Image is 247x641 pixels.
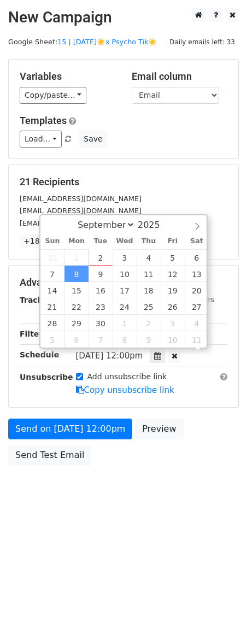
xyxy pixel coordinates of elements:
[20,234,66,248] a: +18 more
[89,266,113,282] span: September 9, 2025
[20,115,67,126] a: Templates
[64,266,89,282] span: September 8, 2025
[161,249,185,266] span: September 5, 2025
[8,445,91,466] a: Send Test Email
[185,266,209,282] span: September 13, 2025
[185,282,209,298] span: September 20, 2025
[8,8,239,27] h2: New Campaign
[185,331,209,348] span: October 11, 2025
[20,373,73,381] strong: Unsubscribe
[161,238,185,245] span: Fri
[113,298,137,315] span: September 24, 2025
[171,294,214,305] label: UTM Codes
[57,38,157,46] a: 15 | [DATE]☀️x Psycho Tik☀️
[185,238,209,245] span: Sat
[76,351,143,361] span: [DATE] 12:00pm
[40,282,64,298] span: September 14, 2025
[113,331,137,348] span: October 8, 2025
[192,589,247,641] iframe: Chat Widget
[137,331,161,348] span: October 9, 2025
[20,176,227,188] h5: 21 Recipients
[113,266,137,282] span: September 10, 2025
[64,282,89,298] span: September 15, 2025
[166,36,239,48] span: Daily emails left: 33
[185,249,209,266] span: September 6, 2025
[137,266,161,282] span: September 11, 2025
[20,87,86,104] a: Copy/paste...
[64,249,89,266] span: September 1, 2025
[161,282,185,298] span: September 19, 2025
[135,220,174,230] input: Year
[137,238,161,245] span: Thu
[89,298,113,315] span: September 23, 2025
[40,238,64,245] span: Sun
[137,298,161,315] span: September 25, 2025
[185,298,209,315] span: September 27, 2025
[20,277,227,289] h5: Advanced
[113,282,137,298] span: September 17, 2025
[64,315,89,331] span: September 29, 2025
[113,238,137,245] span: Wed
[40,266,64,282] span: September 7, 2025
[20,296,56,304] strong: Tracking
[20,219,142,227] small: [EMAIL_ADDRESS][DOMAIN_NAME]
[20,70,115,83] h5: Variables
[64,298,89,315] span: September 22, 2025
[132,70,227,83] h5: Email column
[20,207,142,215] small: [EMAIL_ADDRESS][DOMAIN_NAME]
[137,282,161,298] span: September 18, 2025
[8,38,157,46] small: Google Sheet:
[161,298,185,315] span: September 26, 2025
[20,131,62,148] a: Load...
[89,282,113,298] span: September 16, 2025
[135,419,183,439] a: Preview
[89,238,113,245] span: Tue
[20,330,48,338] strong: Filters
[40,315,64,331] span: September 28, 2025
[185,315,209,331] span: October 4, 2025
[87,371,167,383] label: Add unsubscribe link
[20,350,59,359] strong: Schedule
[64,238,89,245] span: Mon
[40,249,64,266] span: August 31, 2025
[40,298,64,315] span: September 21, 2025
[89,249,113,266] span: September 2, 2025
[161,266,185,282] span: September 12, 2025
[40,331,64,348] span: October 5, 2025
[89,315,113,331] span: September 30, 2025
[113,249,137,266] span: September 3, 2025
[137,249,161,266] span: September 4, 2025
[166,38,239,46] a: Daily emails left: 33
[20,195,142,203] small: [EMAIL_ADDRESS][DOMAIN_NAME]
[79,131,107,148] button: Save
[161,331,185,348] span: October 10, 2025
[113,315,137,331] span: October 1, 2025
[137,315,161,331] span: October 2, 2025
[76,385,174,395] a: Copy unsubscribe link
[161,315,185,331] span: October 3, 2025
[89,331,113,348] span: October 7, 2025
[64,331,89,348] span: October 6, 2025
[8,419,132,439] a: Send on [DATE] 12:00pm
